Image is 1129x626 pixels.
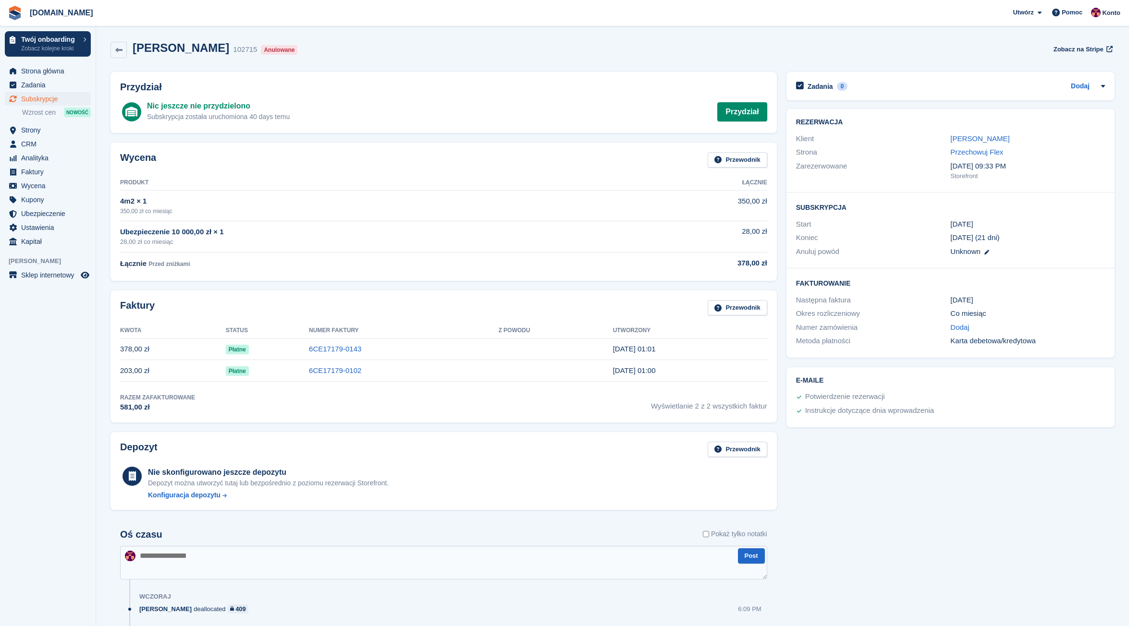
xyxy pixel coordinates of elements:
img: stora-icon-8386f47178a22dfd0bd8f6a31ec36ba5ce8667c1dd55bd0f319d3a0aa187defe.svg [8,6,22,20]
th: Produkt [120,175,623,191]
span: Przed zniżkami [148,261,190,267]
span: Wzrost cen [22,108,56,117]
th: Numer faktury [309,323,498,338]
time: 2025-08-20 23:00:28 UTC [613,366,656,374]
div: Anulowane [261,45,297,55]
a: Dodaj [1071,81,1090,92]
span: Łącznie [120,259,147,267]
a: Przechowuj Flex [950,148,1003,156]
div: Karta debetowa/kredytowa [950,336,1105,347]
div: Storefront [950,171,1105,181]
a: Konfiguracja depozytu [148,490,389,500]
a: Twój onboarding Zobacz kolejne kroki [5,31,91,57]
th: Utworzony [613,323,767,338]
h2: Subskrypcja [796,202,1105,212]
th: Łącznie [623,175,767,191]
a: menu [5,268,91,282]
div: Zarezerwowane [796,161,951,181]
td: 28,00 zł [623,221,767,252]
span: Analityka [21,151,79,165]
span: Ubezpieczenie [21,207,79,220]
span: Sklep internetowy [21,268,79,282]
a: Wzrost cen NOWOŚĆ [22,107,91,118]
a: menu [5,78,91,92]
span: Konto [1102,8,1120,18]
div: Co miesiąc [950,308,1105,319]
a: menu [5,151,91,165]
div: 409 [235,604,246,614]
a: Przydział [717,102,767,121]
div: 378,00 zł [623,258,767,269]
time: 2025-08-20 23:00:00 UTC [950,219,973,230]
a: Zobacz na Stripe [1050,41,1115,57]
div: 350,00 zł co miesiąc [120,207,623,216]
div: Koniec [796,232,951,243]
td: 203,00 zł [120,360,226,382]
td: 350,00 zł [623,191,767,221]
span: Kapitał [21,235,79,248]
span: Subskrypcje [21,92,79,106]
a: Przewodnik [708,152,767,168]
a: menu [5,123,91,137]
a: Przewodnik [708,442,767,457]
a: 6CE17179-0102 [309,366,361,374]
a: Przewodnik [708,300,767,316]
div: Start [796,219,951,230]
div: Metoda płatności [796,336,951,347]
a: menu [5,179,91,193]
div: 102715 [233,44,257,55]
a: menu [5,92,91,106]
a: menu [5,64,91,78]
div: Strona [796,147,951,158]
a: menu [5,207,91,220]
span: Wycena [21,179,79,193]
span: CRM [21,137,79,151]
span: Płatne [226,366,249,376]
span: [PERSON_NAME] [139,604,192,614]
th: Z powodu [498,323,613,338]
div: Wczoraj [139,593,171,601]
span: Zadania [21,78,79,92]
a: 409 [228,604,248,614]
img: Mateusz Kacwin [1091,8,1101,17]
p: Zobacz kolejne kroki [21,44,78,53]
div: Ubezpieczenie 10 000,00 zł × 1 [120,227,623,238]
td: 378,00 zł [120,338,226,360]
span: Zobacz na Stripe [1054,45,1104,54]
a: Podgląd sklepu [79,269,91,281]
div: 28,00 zł co miesiąc [120,237,623,247]
div: 6:09 PM [738,604,761,614]
div: 581,00 zł [120,402,195,413]
a: menu [5,165,91,179]
a: menu [5,137,91,151]
div: 4m2 × 1 [120,196,623,207]
input: Pokaż tylko notatki [703,529,709,539]
div: Nic jeszcze nie przydzielono [147,100,290,112]
a: menu [5,235,91,248]
div: [DATE] 09:33 PM [950,161,1105,172]
span: Kupony [21,193,79,206]
a: 6CE17179-0143 [309,345,361,353]
div: Anuluj powód [796,246,951,257]
span: Ustawienia [21,221,79,234]
span: Wyświetlanie 2 z 2 wszystkich faktur [651,393,767,413]
span: Strony [21,123,79,137]
div: Subskrypcja została uruchomiona 40 days temu [147,112,290,122]
a: [PERSON_NAME] [950,134,1009,143]
a: [DOMAIN_NAME] [26,5,97,21]
h2: Zadania [808,82,833,91]
span: Strona główna [21,64,79,78]
h2: Rezerwacja [796,119,1105,126]
span: [PERSON_NAME] [9,256,96,266]
h2: Fakturowanie [796,278,1105,288]
button: Post [738,548,765,564]
div: Konfiguracja depozytu [148,490,221,500]
img: Mateusz Kacwin [125,551,135,561]
div: Klient [796,133,951,144]
div: Numer zamówienia [796,322,951,333]
div: Nie skonfigurowano jeszcze depozytu [148,467,389,478]
span: Utwórz [1013,8,1033,17]
h2: E-maile [796,377,1105,385]
div: Potwierdzenie rezerwacji [805,391,885,403]
a: Dodaj [950,322,969,333]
